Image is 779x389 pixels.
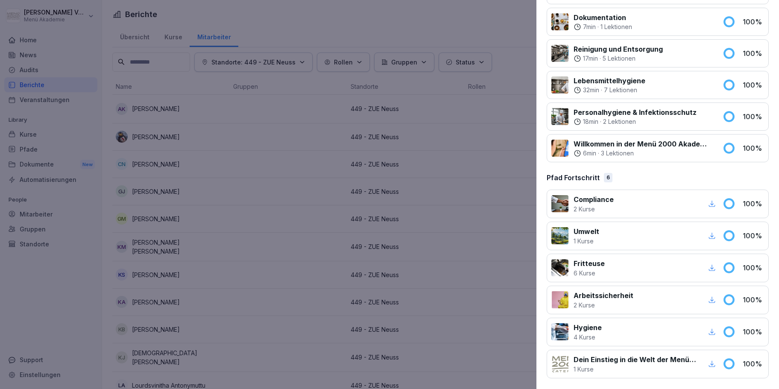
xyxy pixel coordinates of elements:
[601,149,634,158] p: 3 Lektionen
[743,359,764,369] p: 100 %
[574,139,712,149] p: Willkommen in der Menü 2000 Akademie mit Bounti!
[574,76,645,86] p: Lebensmittelhygiene
[574,86,645,94] div: ·
[574,301,633,310] p: 2 Kurse
[604,86,637,94] p: 7 Lektionen
[574,365,696,374] p: 1 Kurse
[547,173,600,183] p: Pfad Fortschritt
[583,54,598,63] p: 17 min
[574,205,614,214] p: 2 Kurse
[574,226,599,237] p: Umwelt
[574,117,697,126] div: ·
[574,54,663,63] div: ·
[604,173,612,182] div: 6
[743,231,764,241] p: 100 %
[574,322,602,333] p: Hygiene
[743,48,764,58] p: 100 %
[583,23,596,31] p: 7 min
[743,263,764,273] p: 100 %
[574,107,697,117] p: Personalhygiene & Infektionsschutz
[574,23,632,31] div: ·
[574,194,614,205] p: Compliance
[743,111,764,122] p: 100 %
[743,143,764,153] p: 100 %
[583,149,596,158] p: 6 min
[574,269,605,278] p: 6 Kurse
[743,327,764,337] p: 100 %
[574,44,663,54] p: Reinigung und Entsorgung
[574,12,632,23] p: Dokumentation
[574,237,599,246] p: 1 Kurse
[574,258,605,269] p: Fritteuse
[603,54,635,63] p: 5 Lektionen
[743,17,764,27] p: 100 %
[574,290,633,301] p: Arbeitssicherheit
[574,149,712,158] div: ·
[743,295,764,305] p: 100 %
[743,80,764,90] p: 100 %
[574,333,602,342] p: 4 Kurse
[743,199,764,209] p: 100 %
[600,23,632,31] p: 1 Lektionen
[574,354,696,365] p: Dein Einstieg in die Welt der Menü 2000 Akademie
[583,117,598,126] p: 18 min
[603,117,636,126] p: 2 Lektionen
[583,86,599,94] p: 32 min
